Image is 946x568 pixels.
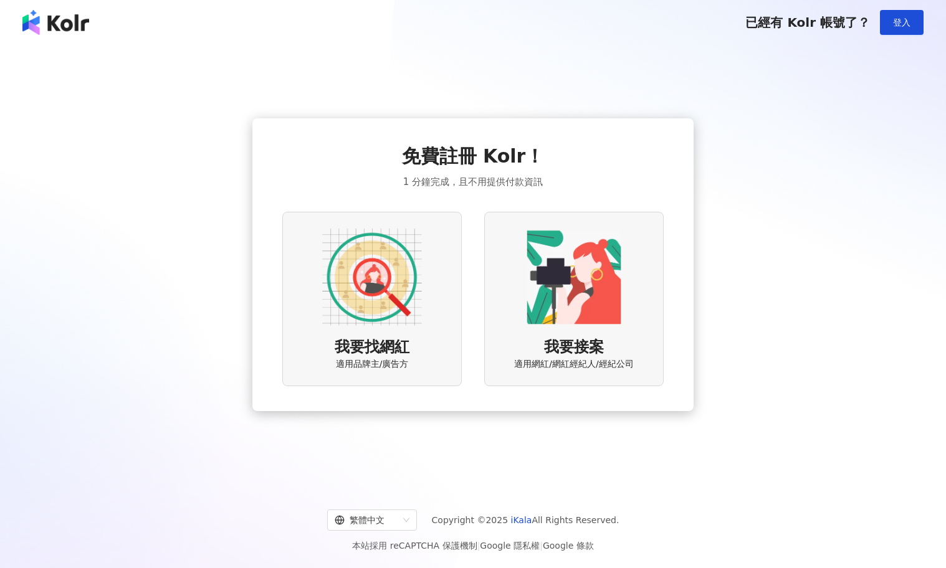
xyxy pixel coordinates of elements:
[322,227,422,327] img: AD identity option
[432,513,619,528] span: Copyright © 2025 All Rights Reserved.
[880,10,924,35] button: 登入
[511,515,532,525] a: iKala
[403,174,543,189] span: 1 分鐘完成，且不用提供付款資訊
[22,10,89,35] img: logo
[540,541,543,551] span: |
[402,143,545,169] span: 免費註冊 Kolr！
[544,337,604,358] span: 我要接案
[335,510,398,530] div: 繁體中文
[352,538,593,553] span: 本站採用 reCAPTCHA 保護機制
[514,358,633,371] span: 適用網紅/網紅經紀人/經紀公司
[335,337,409,358] span: 我要找網紅
[336,358,409,371] span: 適用品牌主/廣告方
[745,15,870,30] span: 已經有 Kolr 帳號了？
[477,541,480,551] span: |
[893,17,910,27] span: 登入
[480,541,540,551] a: Google 隱私權
[543,541,594,551] a: Google 條款
[524,227,624,327] img: KOL identity option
